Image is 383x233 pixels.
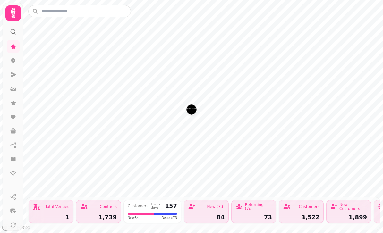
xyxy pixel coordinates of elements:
div: 1,739 [80,214,117,220]
span: Repeat 73 [162,215,177,220]
div: New (7d) [207,205,225,209]
div: Total Venues [45,205,69,209]
div: Customers [128,204,149,208]
div: Returning (7d) [245,203,272,211]
a: Mapbox logo [2,224,30,231]
div: Map marker [186,104,197,117]
div: Customers [299,205,319,209]
div: 1 [33,214,69,220]
div: 73 [235,214,272,220]
div: 1,899 [330,214,367,220]
div: 84 [188,214,225,220]
div: 157 [165,203,177,209]
span: New 84 [128,215,139,220]
div: Last 7 days [151,203,163,209]
div: New Customers [339,203,367,211]
button: Nineteen.57 Restaurant & Bar [186,104,197,115]
div: 3,522 [283,214,319,220]
div: Contacts [100,205,117,209]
